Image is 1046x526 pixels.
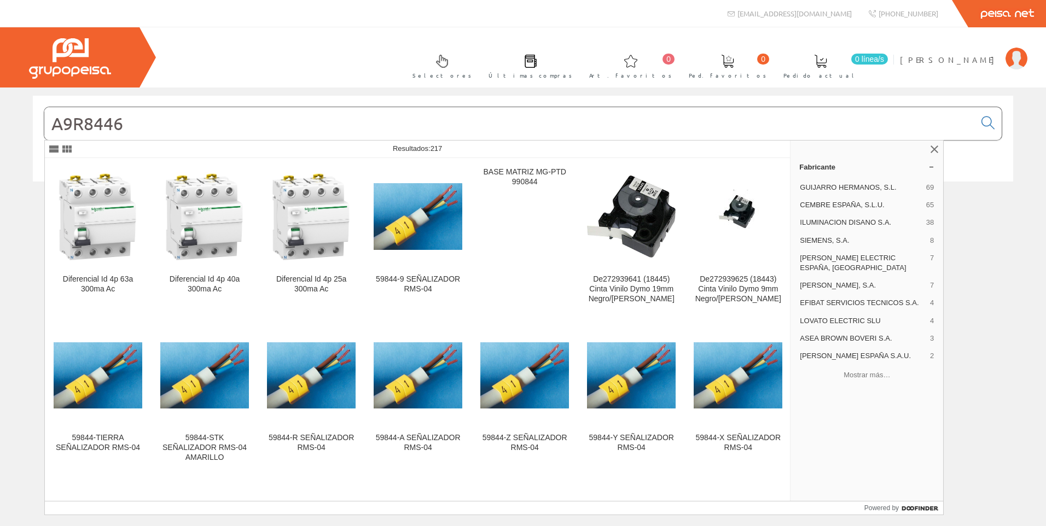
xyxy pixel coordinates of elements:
img: 59844-9 SEÑALIZADOR RMS-04 [374,183,462,250]
span: [PERSON_NAME] [900,54,1000,65]
span: [PHONE_NUMBER] [879,9,938,18]
span: 4 [930,298,934,308]
a: 59844-Z SEÑALIZADOR RMS-04 59844-Z SEÑALIZADOR RMS-04 [472,317,578,475]
a: BASE MATRIZ MG-PTD 990844 [472,159,578,317]
span: Resultados: [393,144,442,153]
span: Últimas compras [489,70,572,81]
span: 7 [930,253,934,273]
div: © Grupo Peisa [33,195,1013,204]
a: 59844-TIERRA SEÑALIZADOR RMS-04 59844-TIERRA SEÑALIZADOR RMS-04 [45,317,151,475]
div: 59844-X SEÑALIZADOR RMS-04 [694,433,782,453]
a: Diferencial Id 4p 63a 300ma Ac Diferencial Id 4p 63a 300ma Ac [45,159,151,317]
span: 8 [930,236,934,246]
div: 59844-Y SEÑALIZADOR RMS-04 [587,433,676,453]
span: Art. favoritos [589,70,672,81]
span: LOVATO ELECTRIC SLU [800,316,926,326]
a: 59844-R SEÑALIZADOR RMS-04 59844-R SEÑALIZADOR RMS-04 [258,317,364,475]
a: De272939641 (18445) Cinta Vinilo Dymo 19mm Negro/blanco De272939641 (18445) Cinta Vinilo Dymo 19m... [578,159,684,317]
img: 59844-TIERRA SEÑALIZADOR RMS-04 [54,342,142,409]
a: Diferencial Id 4p 25a 300ma Ac Diferencial Id 4p 25a 300ma Ac [258,159,364,317]
img: De272939625 (18443) Cinta Vinilo Dymo 9mm Negro/blanco [715,190,762,243]
img: Diferencial Id 4p 63a 300ma Ac [54,172,142,261]
img: 59844-A SEÑALIZADOR RMS-04 [374,342,462,409]
img: 59844-R SEÑALIZADOR RMS-04 [267,342,356,409]
span: [PERSON_NAME], S.A. [800,280,926,290]
span: 0 [663,54,675,65]
span: 2 [930,351,934,361]
span: CEMBRE ESPAÑA, S.L.U. [800,200,922,210]
span: 4 [930,316,934,326]
input: Buscar... [44,107,975,140]
span: 7 [930,280,934,290]
a: [PERSON_NAME] [900,45,1027,56]
span: EFIBAT SERVICIOS TECNICOS S.A. [800,298,926,308]
span: [PERSON_NAME] ESPAÑA S.A.U. [800,351,926,361]
a: 59844-Y SEÑALIZADOR RMS-04 59844-Y SEÑALIZADOR RMS-04 [578,317,684,475]
span: 0 línea/s [851,54,888,65]
div: 59844-R SEÑALIZADOR RMS-04 [267,433,356,453]
a: Fabricante [791,158,943,176]
span: 0 [757,54,769,65]
span: 217 [431,144,443,153]
span: 38 [926,218,934,227]
span: GUIJARRO HERMANOS, S.L. [800,183,922,192]
a: 59844-9 SEÑALIZADOR RMS-04 59844-9 SEÑALIZADOR RMS-04 [365,159,471,317]
img: 59844-Y SEÑALIZADOR RMS-04 [587,342,676,409]
span: Selectores [412,70,472,81]
span: 3 [930,334,934,343]
a: 59844-A SEÑALIZADOR RMS-04 59844-A SEÑALIZADOR RMS-04 [365,317,471,475]
span: ILUMINACION DISANO S.A. [800,218,922,227]
img: De272939641 (18445) Cinta Vinilo Dymo 19mm Negro/blanco [587,176,676,258]
span: 65 [926,200,934,210]
div: 59844-TIERRA SEÑALIZADOR RMS-04 [54,433,142,453]
a: De272939625 (18443) Cinta Vinilo Dymo 9mm Negro/blanco De272939625 (18443) Cinta Vinilo Dymo 9mm ... [685,159,791,317]
span: 69 [926,183,934,192]
div: 59844-Z SEÑALIZADOR RMS-04 [480,433,569,453]
div: 59844-9 SEÑALIZADOR RMS-04 [374,274,462,294]
div: 59844-STK SEÑALIZADOR RMS-04 AMARILLO [160,433,249,463]
div: 59844-A SEÑALIZADOR RMS-04 [374,433,462,453]
div: Diferencial Id 4p 25a 300ma Ac [267,274,356,294]
div: De272939641 (18445) Cinta Vinilo Dymo 19mm Negro/[PERSON_NAME] [587,274,676,304]
a: 59844-X SEÑALIZADOR RMS-04 59844-X SEÑALIZADOR RMS-04 [685,317,791,475]
span: [EMAIL_ADDRESS][DOMAIN_NAME] [737,9,852,18]
img: 59844-STK SEÑALIZADOR RMS-04 AMARILLO [160,342,249,409]
img: Diferencial Id 4p 25a 300ma Ac [267,172,356,261]
img: Grupo Peisa [29,38,111,79]
div: De272939625 (18443) Cinta Vinilo Dymo 9mm Negro/[PERSON_NAME] [694,274,782,304]
div: Diferencial Id 4p 40a 300ma Ac [160,274,249,294]
span: Powered by [864,503,899,513]
span: [PERSON_NAME] ELECTRIC ESPAÑA, [GEOGRAPHIC_DATA] [800,253,926,273]
img: 59844-X SEÑALIZADOR RMS-04 [694,342,782,409]
a: 59844-STK SEÑALIZADOR RMS-04 AMARILLO 59844-STK SEÑALIZADOR RMS-04 AMARILLO [152,317,258,475]
a: Powered by [864,501,944,515]
a: Selectores [402,45,477,85]
img: Diferencial Id 4p 40a 300ma Ac [160,172,249,261]
div: Diferencial Id 4p 63a 300ma Ac [54,274,142,294]
div: BASE MATRIZ MG-PTD 990844 [480,167,569,187]
span: Ped. favoritos [689,70,766,81]
button: Mostrar más… [795,366,939,384]
img: 59844-Z SEÑALIZADOR RMS-04 [480,342,569,409]
a: Últimas compras [478,45,578,85]
span: ASEA BROWN BOVERI S.A. [800,334,926,343]
span: SIEMENS, S.A. [800,236,926,246]
a: Diferencial Id 4p 40a 300ma Ac Diferencial Id 4p 40a 300ma Ac [152,159,258,317]
span: Pedido actual [783,70,858,81]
